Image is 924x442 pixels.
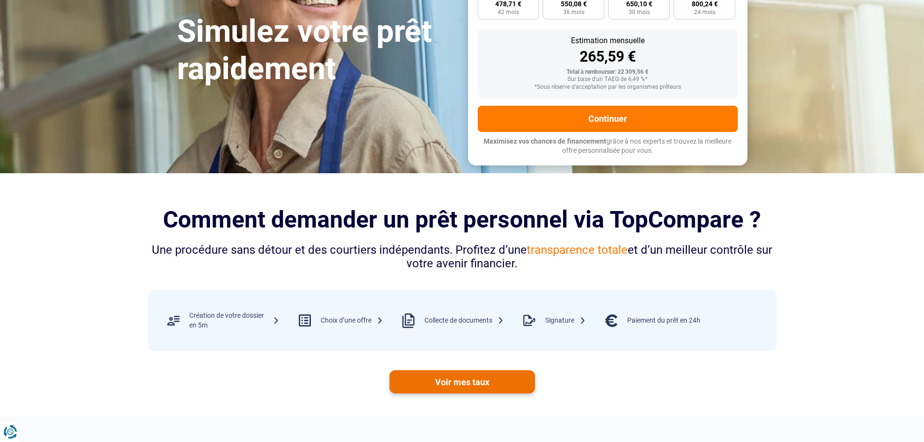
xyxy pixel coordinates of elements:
[321,316,383,326] div: Choix d’une offre
[177,13,456,88] h1: Simulez votre prêt rapidement
[148,243,777,271] div: Une procédure sans détour et des courtiers indépendants. Profitez d’une et d’un meilleur contrôle...
[486,49,730,64] div: 265,59 €
[486,69,730,76] div: Total à rembourser: 22 309,56 €
[626,0,652,7] span: 650,10 €
[478,106,738,132] button: Continuer
[694,9,715,15] span: 24 mois
[478,137,738,156] p: grâce à nos experts et trouvez la meilleure offre personnalisée pour vous.
[563,9,584,15] span: 36 mois
[486,37,730,45] div: Estimation mensuelle
[148,206,777,233] h2: Comment demander un prêt personnel via TopCompare ?
[498,9,519,15] span: 42 mois
[545,316,586,326] div: Signature
[692,0,718,7] span: 800,24 €
[189,311,279,330] div: Création de votre dossier en 5m
[527,243,628,257] span: transparence totale
[484,137,606,145] span: Maximisez vos chances de financement
[629,9,650,15] span: 30 mois
[486,76,730,83] div: Sur base d'un TAEG de 6,49 %*
[486,84,730,91] div: *Sous réserve d'acceptation par les organismes prêteurs
[389,370,535,393] a: Voir mes taux
[495,0,521,7] span: 478,71 €
[561,0,587,7] span: 550,08 €
[424,316,504,326] div: Collecte de documents
[627,316,700,326] div: Paiement du prêt en 24h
